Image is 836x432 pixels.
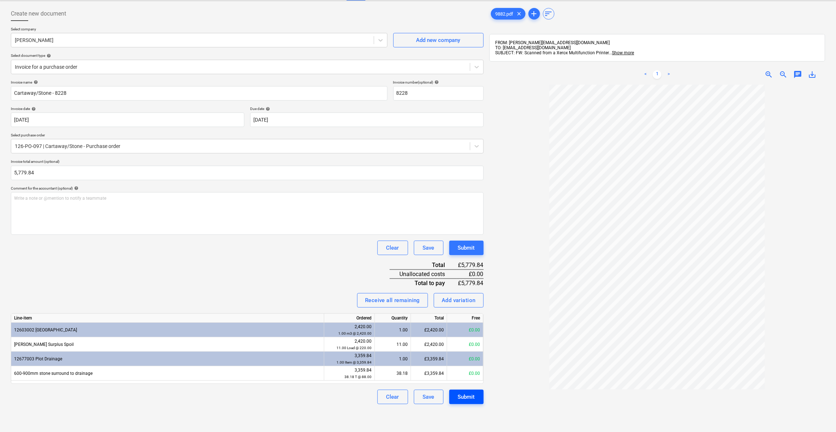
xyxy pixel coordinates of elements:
div: 9882.pdf [491,8,526,20]
span: help [45,54,51,58]
button: Clear [377,390,408,404]
a: Previous page [641,70,650,79]
div: £0.00 [447,323,483,337]
div: Line-item [11,314,324,323]
span: add [530,9,539,18]
div: Add new company [416,35,460,45]
small: 11.00 Load @ 220.00 [336,346,372,350]
div: £0.00 [456,270,484,279]
input: Due date not specified [250,113,484,127]
div: 38.18 [378,366,408,381]
div: £5,779.84 [456,279,484,287]
div: Total to pay [390,279,456,287]
div: 2,420.00 [327,338,372,351]
span: Show more [612,50,634,55]
div: £0.00 [447,366,483,381]
span: save_alt [808,70,816,79]
button: Save [414,241,443,255]
span: zoom_in [764,70,773,79]
span: ... [609,50,634,55]
span: sort [544,9,553,18]
span: SUBJECT: FW: Scanned from a Xerox Multifunction Printer [496,50,609,55]
div: 3,359.84 [327,352,372,366]
div: £0.00 [447,352,483,366]
div: Invoice number (optional) [393,80,484,85]
small: 1.00 m3 @ 2,420.00 [338,331,372,335]
a: Next page [664,70,673,79]
div: Clear [386,392,399,402]
input: Invoice total amount (optional) [11,166,484,180]
div: Clear [386,243,399,253]
button: Add new company [393,33,484,47]
div: Invoice name [11,80,387,85]
div: Free [447,314,483,323]
span: 12603002 Cartaway [14,327,77,333]
span: 9882.pdf [491,11,518,17]
a: Page 1 is your current page [653,70,661,79]
span: help [264,107,270,111]
div: Add variation [442,296,476,305]
button: Submit [449,241,484,255]
div: Select document type [11,53,484,58]
span: FROM: [PERSON_NAME][EMAIL_ADDRESS][DOMAIN_NAME] [496,40,610,45]
span: Create new document [11,9,66,18]
div: £2,420.00 [411,337,447,352]
div: Ordered [324,314,375,323]
div: Receive all remaining [365,296,420,305]
div: £2,420.00 [411,323,447,337]
span: help [433,80,439,84]
span: help [32,80,38,84]
button: Save [414,390,443,404]
button: Clear [377,241,408,255]
div: Save [423,243,434,253]
p: Select company [11,27,387,33]
div: 600-900mm stone surround to drainage [11,366,324,381]
div: 1.00 [378,323,408,337]
span: help [73,186,78,190]
input: Invoice date not specified [11,113,244,127]
span: clear [515,9,524,18]
span: TO: [EMAIL_ADDRESS][DOMAIN_NAME] [496,45,571,50]
input: Invoice number [393,86,484,101]
span: help [30,107,36,111]
div: 3,359.84 [327,367,372,380]
div: Invoice date [11,106,244,111]
button: Submit [449,390,484,404]
div: 1.00 [378,352,408,366]
input: Invoice name [11,86,387,101]
div: Comment for the accountant (optional) [11,186,484,191]
button: Add variation [434,293,484,308]
small: 1.00 Item @ 3,359.84 [336,360,372,364]
iframe: Chat Widget [800,397,836,432]
span: chat [793,70,802,79]
span: zoom_out [779,70,788,79]
div: £3,359.84 [411,366,447,381]
small: 38.18 T @ 88.00 [344,375,372,379]
div: Total [390,261,456,270]
div: Submit [458,392,475,402]
p: Select purchase order [11,133,484,139]
div: Submit [458,243,475,253]
div: £0.00 [447,337,483,352]
div: Quantity [375,314,411,323]
div: 11.00 [378,337,408,352]
div: Due date [250,106,484,111]
div: [PERSON_NAME] Surplus Spoil [11,337,324,352]
div: £3,359.84 [411,352,447,366]
span: 12677003 Plot Drainage [14,356,62,361]
div: Save [423,392,434,402]
div: Unallocated costs [390,270,456,279]
div: Total [411,314,447,323]
button: Receive all remaining [357,293,428,308]
div: 2,420.00 [327,323,372,337]
div: £5,779.84 [456,261,484,270]
p: Invoice total amount (optional) [11,159,484,165]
